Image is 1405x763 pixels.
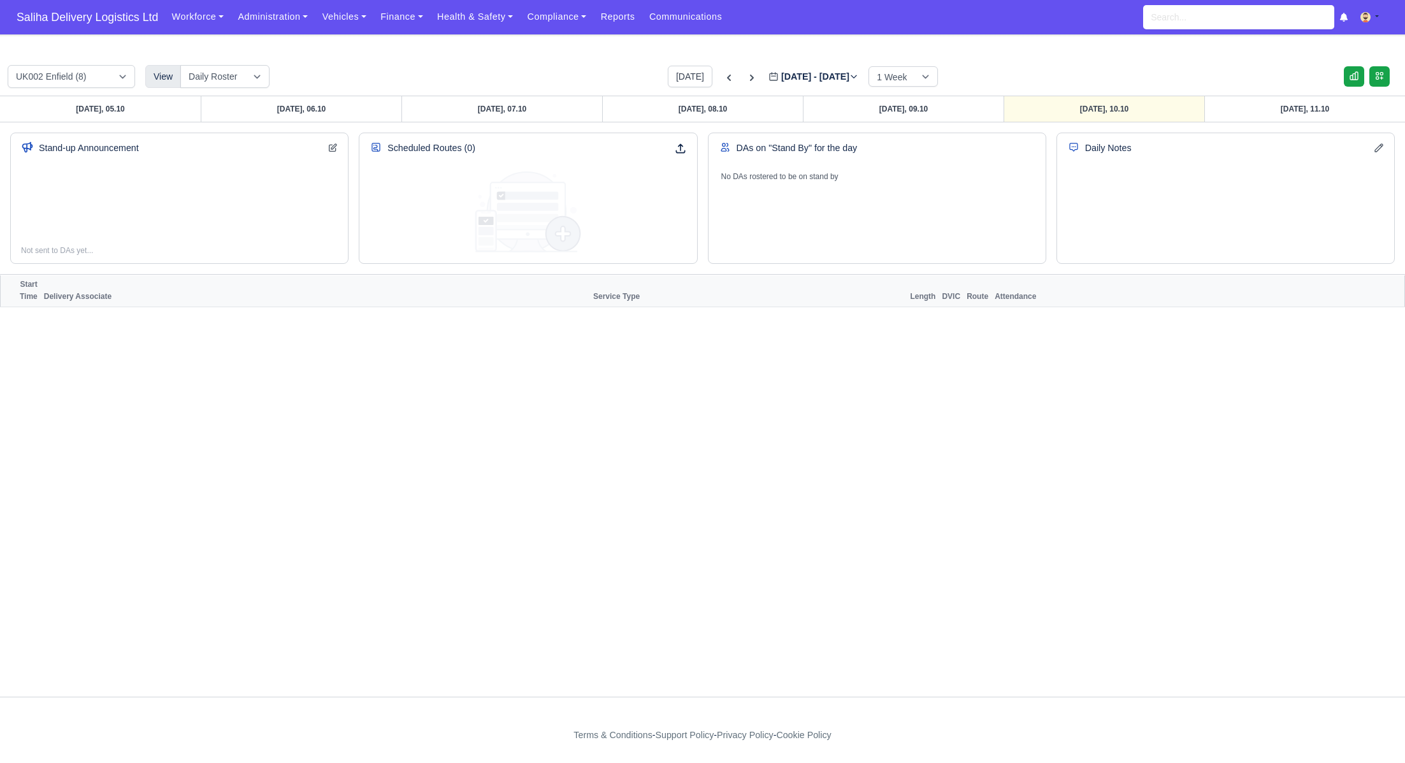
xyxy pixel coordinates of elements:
a: Privacy Policy [717,730,774,740]
div: Scheduled Routes (0) [387,141,475,156]
a: Workforce [164,4,231,29]
div: Not sent to DAs yet... [11,245,348,256]
a: Saliha Delivery Logistics Ltd [10,5,164,30]
th: Start Time [17,275,41,307]
div: DAs on "Stand By" for the day [737,141,858,156]
div: - - - [340,728,1066,743]
div: View [145,65,181,88]
a: [DATE], 08.10 [602,96,803,122]
a: Cookie Policy [776,730,831,740]
a: Finance [373,4,430,29]
a: Compliance [520,4,593,29]
th: Length [907,275,939,307]
th: Delivery Associate [41,275,590,307]
a: Terms & Conditions [573,730,652,740]
div: Daily Notes [1085,141,1132,156]
a: Health & Safety [430,4,521,29]
span: Saliha Delivery Logistics Ltd [10,4,164,30]
a: Support Policy [656,730,714,740]
a: [DATE], 10.10 [1004,96,1204,122]
td: No DAs rostered to be on stand by [719,168,1035,185]
a: Administration [231,4,315,29]
th: Attendance [991,275,1351,307]
iframe: Chat Widget [1341,702,1405,763]
div: Stand-up Announcement [39,141,139,156]
a: Reports [593,4,642,29]
a: [DATE], 07.10 [401,96,602,122]
button: [DATE] [668,66,712,87]
label: [DATE] - [DATE] [768,69,858,84]
a: Communications [642,4,730,29]
a: [DATE], 11.10 [1204,96,1405,122]
a: Vehicles [315,4,373,29]
a: [DATE], 09.10 [803,96,1004,122]
th: Service Type [590,275,907,307]
input: Search... [1143,5,1334,29]
a: [DATE], 06.10 [201,96,401,122]
th: DVIC [939,275,963,307]
th: Route [963,275,991,307]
